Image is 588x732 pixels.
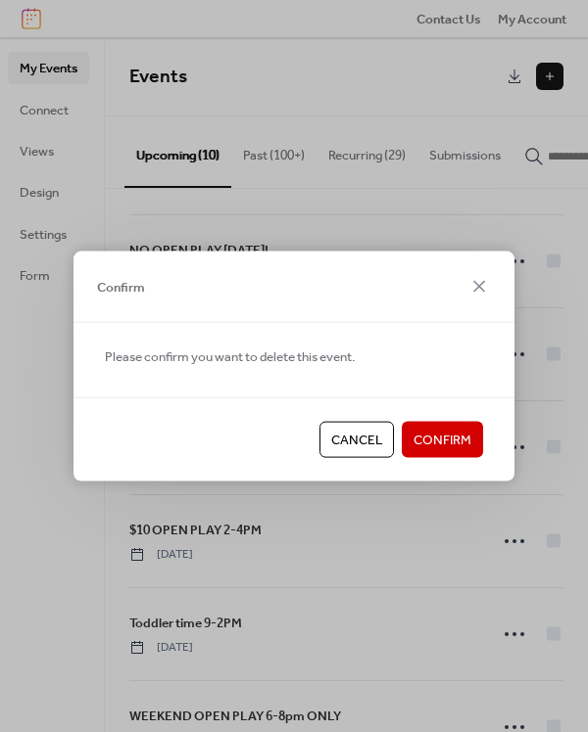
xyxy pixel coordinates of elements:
[319,422,394,457] button: Cancel
[105,347,355,367] span: Please confirm you want to delete this event.
[402,422,483,457] button: Confirm
[331,431,382,450] span: Cancel
[97,277,145,297] span: Confirm
[414,431,471,450] span: Confirm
